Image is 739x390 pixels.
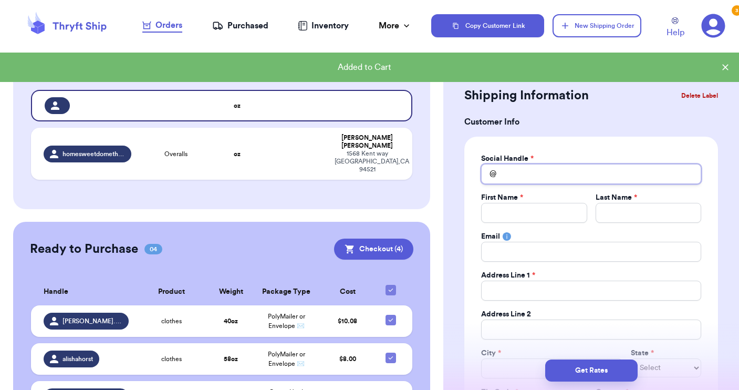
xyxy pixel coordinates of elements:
[464,116,718,128] h3: Customer Info
[224,318,238,324] strong: 40 oz
[144,244,162,254] span: 04
[481,348,501,358] label: City
[481,270,535,281] label: Address Line 1
[701,14,725,38] a: 3
[464,87,589,104] h2: Shipping Information
[268,313,305,329] span: PolyMailer or Envelope ✉️
[335,150,400,173] div: 1568 Kent way [GEOGRAPHIC_DATA] , CA 94521
[142,19,182,32] div: Orders
[142,19,182,33] a: Orders
[63,150,125,158] span: homesweetdomethrift
[234,151,241,157] strong: oz
[212,19,268,32] a: Purchased
[481,192,523,203] label: First Name
[338,318,357,324] span: $ 10.08
[631,348,654,358] label: State
[30,241,138,258] h2: Ready to Purchase
[298,19,349,32] a: Inventory
[268,351,305,367] span: PolyMailer or Envelope ✉️
[320,279,376,305] th: Cost
[481,153,534,164] label: Social Handle
[553,14,641,37] button: New Shipping Order
[161,355,182,363] span: clothes
[334,239,413,260] button: Checkout (4)
[164,150,188,158] span: Overalls
[44,286,68,297] span: Handle
[481,164,496,184] div: @
[339,356,356,362] span: $ 8.00
[8,61,720,74] div: Added to Cart
[431,14,545,37] button: Copy Customer Link
[209,279,253,305] th: Weight
[379,19,412,32] div: More
[135,279,209,305] th: Product
[234,102,241,109] strong: oz
[161,317,182,325] span: clothes
[545,360,638,382] button: Get Rates
[63,355,93,363] span: alishahorst
[667,26,684,39] span: Help
[253,279,320,305] th: Package Type
[335,134,400,150] div: [PERSON_NAME] [PERSON_NAME]
[677,84,722,107] button: Delete Label
[224,356,238,362] strong: 58 oz
[481,231,500,242] label: Email
[596,192,637,203] label: Last Name
[667,17,684,39] a: Help
[63,317,122,325] span: [PERSON_NAME].[PERSON_NAME]
[481,309,531,320] label: Address Line 2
